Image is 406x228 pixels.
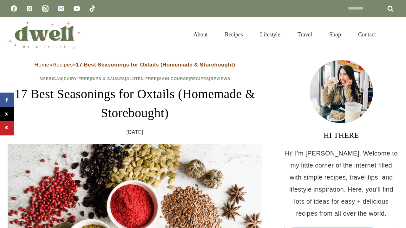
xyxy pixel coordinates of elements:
a: Facebook [8,2,20,15]
a: Email [55,2,67,15]
a: TikTok [86,2,99,15]
a: Recipes [190,77,209,81]
strong: 17 Best Seasonings for Oxtails (Homemade & Storebought) [76,62,235,68]
a: Instagram [39,2,52,15]
h1: 17 Best Seasonings for Oxtails (Homemade & Storebought) [8,85,262,123]
button: View Search Form [388,29,398,40]
span: » » [35,62,235,68]
p: Hi! I'm [PERSON_NAME]. Welcome to my little corner of the internet filled with simple recipes, tr... [284,147,398,219]
img: DWELL by michelle [8,20,81,49]
span: | | | | | | [39,77,230,81]
a: About [185,23,216,46]
a: Pinterest [23,2,36,15]
time: [DATE] [127,128,143,137]
a: Shop [321,23,350,46]
a: Gluten-Free [126,77,157,81]
a: American [39,77,62,81]
a: Home [35,62,49,68]
a: Dairy-Free [64,77,90,81]
a: Main Course [158,77,189,81]
a: Contact [350,23,384,46]
h3: HI THERE [284,130,398,141]
a: Dips & Sauces [91,77,125,81]
a: Travel [289,23,321,46]
a: Lifestyle [252,23,289,46]
nav: Primary Navigation [185,23,384,46]
a: YouTube [70,2,83,15]
a: Recipes [52,62,73,68]
a: Reviews [211,77,230,81]
a: Recipes [216,23,252,46]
